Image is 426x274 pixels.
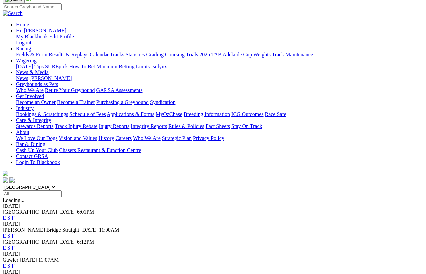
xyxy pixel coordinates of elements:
[3,203,423,209] div: [DATE]
[16,129,29,135] a: About
[16,141,45,147] a: Bar & Dining
[16,28,66,33] span: Hi, [PERSON_NAME]
[38,257,59,263] span: 11:07AM
[69,64,95,69] a: How To Bet
[133,135,161,141] a: Who We Are
[12,245,15,251] a: F
[12,233,15,239] a: F
[16,159,60,165] a: Login To Blackbook
[199,52,252,57] a: 2025 TAB Adelaide Cup
[265,111,286,117] a: Race Safe
[16,28,68,33] a: Hi, [PERSON_NAME]
[9,177,15,183] img: twitter.svg
[7,263,10,269] a: S
[96,64,150,69] a: Minimum Betting Limits
[131,123,167,129] a: Integrity Reports
[16,93,44,99] a: Get Involved
[253,52,271,57] a: Weights
[16,69,49,75] a: News & Media
[45,87,95,93] a: Retire Your Greyhound
[58,209,76,215] span: [DATE]
[98,135,114,141] a: History
[16,64,44,69] a: [DATE] Tips
[16,58,37,63] a: Wagering
[16,147,423,153] div: Bar & Dining
[16,75,28,81] a: News
[231,123,262,129] a: Stay On Track
[16,135,57,141] a: We Love Our Dogs
[16,52,47,57] a: Fields & Form
[12,263,15,269] a: F
[3,197,24,203] span: Loading...
[3,257,18,263] span: Gawler
[151,64,167,69] a: Isolynx
[77,209,94,215] span: 6:01PM
[58,239,76,245] span: [DATE]
[193,135,224,141] a: Privacy Policy
[110,52,124,57] a: Tracks
[3,177,8,183] img: facebook.svg
[3,3,62,10] input: Search
[184,111,230,117] a: Breeding Information
[16,40,31,45] a: Logout
[3,209,57,215] span: [GEOGRAPHIC_DATA]
[7,245,10,251] a: S
[16,111,68,117] a: Bookings & Scratchings
[16,75,423,81] div: News & Media
[16,46,31,51] a: Racing
[162,135,192,141] a: Strategic Plan
[115,135,132,141] a: Careers
[7,215,10,221] a: S
[59,135,97,141] a: Vision and Values
[156,111,182,117] a: MyOzChase
[12,215,15,221] a: F
[80,227,98,233] span: [DATE]
[16,153,48,159] a: Contact GRSA
[3,171,8,176] img: logo-grsa-white.png
[3,221,423,227] div: [DATE]
[168,123,204,129] a: Rules & Policies
[16,81,58,87] a: Greyhounds as Pets
[3,239,57,245] span: [GEOGRAPHIC_DATA]
[49,52,88,57] a: Results & Replays
[16,99,423,105] div: Get Involved
[77,239,94,245] span: 6:12PM
[16,135,423,141] div: About
[45,64,68,69] a: SUREpick
[16,99,56,105] a: Become an Owner
[206,123,230,129] a: Fact Sheets
[150,99,175,105] a: Syndication
[3,227,79,233] span: [PERSON_NAME] Bridge Straight
[272,52,313,57] a: Track Maintenance
[16,34,423,46] div: Hi, [PERSON_NAME]
[3,245,6,251] a: E
[90,52,109,57] a: Calendar
[16,123,53,129] a: Stewards Reports
[55,123,97,129] a: Track Injury Rebate
[107,111,154,117] a: Applications & Forms
[20,257,37,263] span: [DATE]
[16,147,58,153] a: Cash Up Your Club
[59,147,141,153] a: Chasers Restaurant & Function Centre
[126,52,145,57] a: Statistics
[231,111,263,117] a: ICG Outcomes
[3,251,423,257] div: [DATE]
[16,105,34,111] a: Industry
[16,64,423,69] div: Wagering
[49,34,74,39] a: Edit Profile
[146,52,164,57] a: Grading
[3,10,23,16] img: Search
[3,233,6,239] a: E
[16,123,423,129] div: Care & Integrity
[16,87,44,93] a: Who We Are
[29,75,72,81] a: [PERSON_NAME]
[99,227,119,233] span: 11:00AM
[16,52,423,58] div: Racing
[3,190,62,197] input: Select date
[165,52,185,57] a: Coursing
[16,111,423,117] div: Industry
[96,87,143,93] a: GAP SA Assessments
[186,52,198,57] a: Trials
[16,22,29,27] a: Home
[99,123,129,129] a: Injury Reports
